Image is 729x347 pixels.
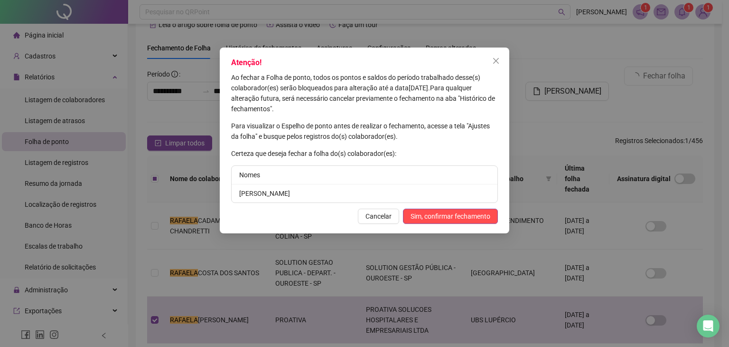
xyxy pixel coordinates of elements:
span: Sim, confirmar fechamento [411,211,490,222]
span: Ao fechar a Folha de ponto, todos os pontos e saldos do período trabalhado desse(s) colaborador(e... [231,74,480,92]
p: [DATE] . [231,72,498,114]
span: Para qualquer alteração futura, será necessário cancelar previamente o fechamento na aba "Históri... [231,84,495,113]
button: Close [488,53,504,68]
li: [PERSON_NAME] [232,184,497,202]
span: close [492,57,500,65]
span: Atenção! [231,58,262,67]
span: Para visualizar o Espelho de ponto antes de realizar o fechamento, acesse a tela "Ajustes da folh... [231,122,490,140]
button: Sim, confirmar fechamento [403,209,498,224]
span: Nomes [239,171,260,179]
span: Certeza que deseja fechar a folha do(s) colaborador(es): [231,150,396,157]
button: Cancelar [358,209,399,224]
span: Cancelar [365,211,392,222]
div: Open Intercom Messenger [697,315,720,337]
